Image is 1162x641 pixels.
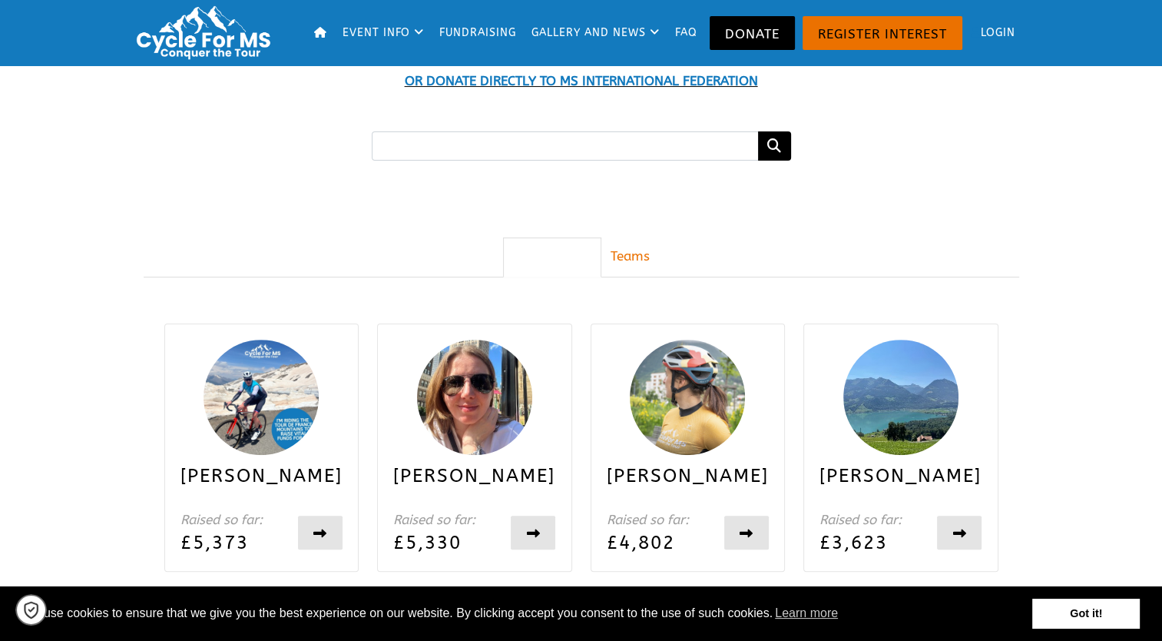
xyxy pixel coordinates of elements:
[710,16,795,50] a: Donate
[607,340,770,556] a: [PERSON_NAME] Raised so far: £4,802
[180,463,343,504] h3: [PERSON_NAME]
[966,8,1021,58] a: Login
[405,73,758,88] a: OR DONATE DIRECTLY TO MS INTERNATIONAL FEDERATION
[180,340,343,556] a: [PERSON_NAME] Raised so far: £5,373
[773,602,840,625] a: learn more about cookies
[1032,599,1140,629] a: dismiss cookie message
[372,131,759,161] input: Search for a fundraiser
[22,602,1032,625] span: We use cookies to ensure that we give you the best experience on our website. By clicking accept ...
[607,530,715,556] h3: £4,802
[803,16,962,50] a: Register Interest
[819,463,982,504] h3: [PERSON_NAME]
[180,530,289,556] h3: £5,373
[15,594,47,626] a: Cookie settings
[819,530,928,556] h3: £3,623
[819,512,902,527] em: Raised so far:
[393,512,475,527] em: Raised so far:
[393,530,502,556] h3: £5,330
[393,463,556,504] h3: [PERSON_NAME]
[607,512,689,527] em: Raised so far:
[595,237,665,276] a: Teams
[607,463,770,504] h3: [PERSON_NAME]
[180,512,263,527] em: Raised so far:
[504,238,601,277] a: Individuals
[130,4,283,61] img: Logo
[393,340,556,556] a: [PERSON_NAME] Raised so far: £5,330
[819,340,982,556] a: [PERSON_NAME] Raised so far: £3,623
